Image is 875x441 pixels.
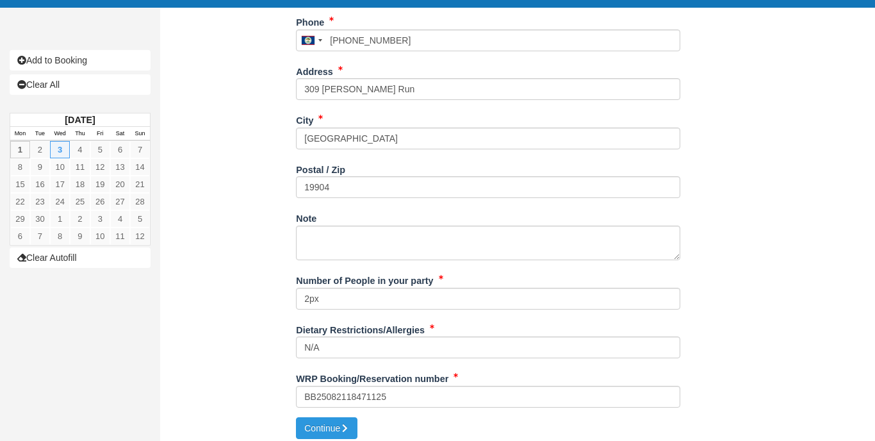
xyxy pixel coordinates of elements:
label: Postal / Zip [296,159,345,177]
th: Tue [30,127,50,141]
a: 30 [30,210,50,228]
a: 9 [70,228,90,245]
a: 25 [70,193,90,210]
a: 2 [30,141,50,158]
label: Dietary Restrictions/Allergies [296,319,425,337]
th: Mon [10,127,30,141]
a: 11 [110,228,130,245]
label: Number of People in your party [296,270,433,288]
th: Thu [70,127,90,141]
div: Belize: +501 [297,30,326,51]
a: 12 [130,228,150,245]
a: 5 [90,141,110,158]
a: 27 [110,193,130,210]
a: 8 [10,158,30,176]
label: Note [296,208,316,226]
th: Fri [90,127,110,141]
a: 1 [50,210,70,228]
a: Clear All [10,74,151,95]
a: 8 [50,228,70,245]
label: Address [296,61,333,79]
a: 11 [70,158,90,176]
a: 24 [50,193,70,210]
a: 7 [130,141,150,158]
a: 22 [10,193,30,210]
a: 17 [50,176,70,193]
button: Clear Autofill [10,247,151,268]
a: 10 [90,228,110,245]
label: Phone [296,12,324,29]
th: Sat [110,127,130,141]
a: Add to Booking [10,50,151,71]
a: 21 [130,176,150,193]
a: 26 [90,193,110,210]
a: 20 [110,176,130,193]
button: Continue [296,417,357,439]
a: 5 [130,210,150,228]
a: 29 [10,210,30,228]
a: 16 [30,176,50,193]
a: 3 [90,210,110,228]
a: 4 [70,141,90,158]
th: Sun [130,127,150,141]
a: 18 [70,176,90,193]
a: 10 [50,158,70,176]
a: 14 [130,158,150,176]
a: 4 [110,210,130,228]
label: City [296,110,313,128]
a: 28 [130,193,150,210]
a: 1 [10,141,30,158]
a: 2 [70,210,90,228]
a: 13 [110,158,130,176]
strong: [DATE] [65,115,95,125]
a: 6 [10,228,30,245]
a: 3 [50,141,70,158]
a: 12 [90,158,110,176]
a: 6 [110,141,130,158]
a: 23 [30,193,50,210]
a: 19 [90,176,110,193]
a: 9 [30,158,50,176]
th: Wed [50,127,70,141]
a: 15 [10,176,30,193]
a: 7 [30,228,50,245]
label: WRP Booking/Reservation number [296,368,448,386]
